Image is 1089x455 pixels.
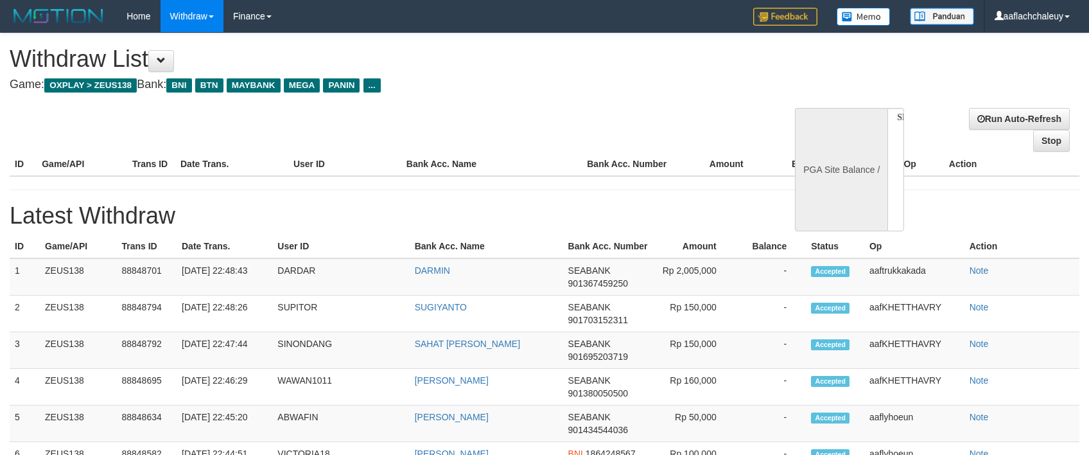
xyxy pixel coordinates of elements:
td: SUPITOR [272,296,409,332]
th: User ID [288,152,401,176]
a: SUGIYANTO [415,302,467,312]
th: Amount [672,152,763,176]
td: [DATE] 22:47:44 [177,332,272,369]
h1: Withdraw List [10,46,713,72]
td: - [736,406,806,442]
td: 88848634 [116,406,177,442]
span: Accepted [811,339,849,350]
span: SEABANK [568,412,611,422]
td: 2 [10,296,40,332]
td: ZEUS138 [40,369,116,406]
span: SEABANK [568,339,611,349]
td: ZEUS138 [40,406,116,442]
th: Op [898,152,943,176]
a: Run Auto-Refresh [969,108,1070,130]
td: Rp 50,000 [653,406,736,442]
span: BNI [166,78,191,93]
td: DARDAR [272,258,409,296]
td: SINONDANG [272,332,409,369]
th: Date Trans. [175,152,288,176]
th: Balance [763,152,846,176]
td: - [736,296,806,332]
span: MAYBANK [227,78,281,93]
td: ZEUS138 [40,296,116,332]
a: Note [970,375,989,386]
h1: Latest Withdraw [10,203,1079,229]
th: Status [806,235,864,258]
td: Rp 160,000 [653,369,736,406]
td: - [736,258,806,296]
span: SEABANK [568,302,611,312]
td: - [736,369,806,406]
span: SEABANK [568,265,611,276]
span: Accepted [811,266,849,277]
td: ZEUS138 [40,258,116,296]
span: BTN [195,78,223,93]
th: Game/API [40,235,116,258]
td: [DATE] 22:45:20 [177,406,272,442]
span: MEGA [284,78,320,93]
a: SAHAT [PERSON_NAME] [415,339,520,349]
th: Bank Acc. Number [563,235,653,258]
th: Bank Acc. Name [401,152,582,176]
a: [PERSON_NAME] [415,375,489,386]
td: 88848695 [116,369,177,406]
td: WAWAN1011 [272,369,409,406]
td: ABWAFIN [272,406,409,442]
img: panduan.png [910,8,974,25]
th: Trans ID [116,235,177,258]
a: Note [970,302,989,312]
td: aafKHETTHAVRY [864,332,964,369]
td: [DATE] 22:46:29 [177,369,272,406]
img: Feedback.jpg [753,8,817,26]
th: Op [864,235,964,258]
th: Bank Acc. Number [582,152,672,176]
th: Action [944,152,1079,176]
td: aafKHETTHAVRY [864,369,964,406]
td: aafKHETTHAVRY [864,296,964,332]
td: - [736,332,806,369]
td: 3 [10,332,40,369]
th: Trans ID [127,152,175,176]
td: 1 [10,258,40,296]
th: Amount [653,235,736,258]
span: Accepted [811,376,849,387]
span: PANIN [323,78,360,93]
td: 88848701 [116,258,177,296]
td: [DATE] 22:48:43 [177,258,272,296]
span: 901703152311 [568,315,628,325]
td: ZEUS138 [40,332,116,369]
td: Rp 150,000 [653,296,736,332]
td: aaftrukkakada [864,258,964,296]
img: Button%20Memo.svg [837,8,891,26]
img: MOTION_logo.png [10,6,107,26]
a: [PERSON_NAME] [415,412,489,422]
span: 901695203719 [568,352,628,362]
td: Rp 150,000 [653,332,736,369]
h4: Game: Bank: [10,78,713,91]
td: aaflyhoeun [864,406,964,442]
th: Bank Acc. Name [410,235,563,258]
span: SEABANK [568,375,611,386]
th: Date Trans. [177,235,272,258]
span: ... [363,78,381,93]
span: 901367459250 [568,278,628,289]
th: Action [964,235,1079,258]
td: 5 [10,406,40,442]
td: 88848794 [116,296,177,332]
div: PGA Site Balance / [795,108,887,231]
td: 88848792 [116,332,177,369]
a: Note [970,265,989,276]
a: Note [970,412,989,422]
th: Balance [736,235,806,258]
span: Accepted [811,413,849,424]
th: Game/API [37,152,127,176]
td: Rp 2,005,000 [653,258,736,296]
a: Stop [1033,130,1070,152]
span: 901434544036 [568,425,628,435]
td: 4 [10,369,40,406]
span: 901380050500 [568,388,628,398]
a: Note [970,339,989,349]
th: ID [10,235,40,258]
th: ID [10,152,37,176]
